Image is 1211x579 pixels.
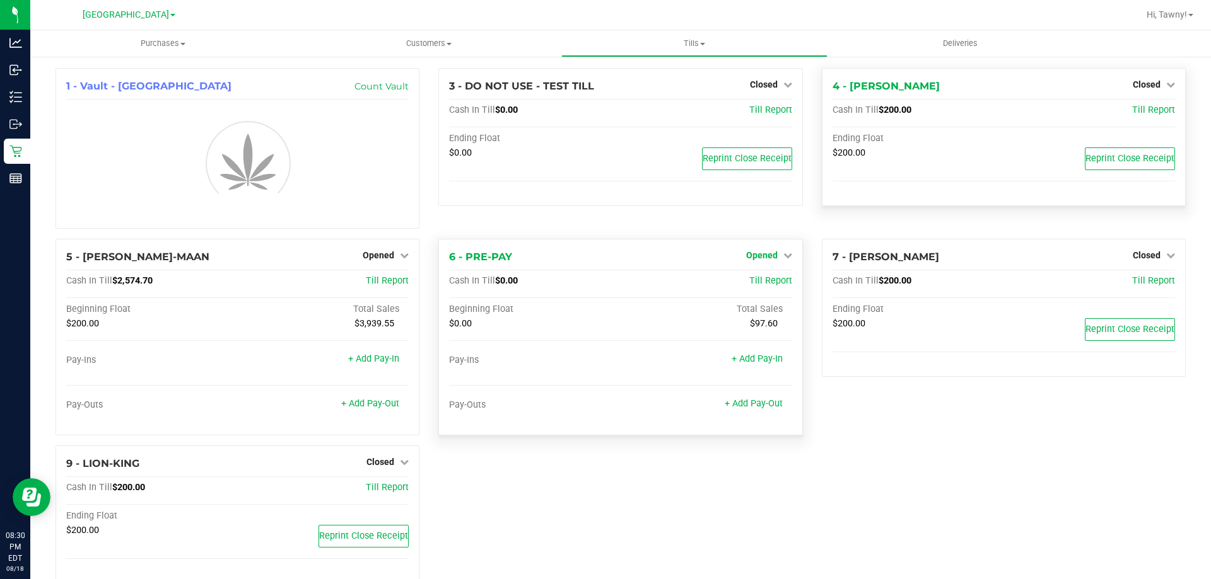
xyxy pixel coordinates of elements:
div: Pay-Ins [449,355,621,366]
div: Beginning Float [66,304,238,315]
span: Reprint Close Receipt [1085,153,1174,164]
button: Reprint Close Receipt [702,147,792,170]
span: Cash In Till [66,482,112,493]
div: Total Sales [238,304,409,315]
span: 1 - Vault - [GEOGRAPHIC_DATA] [66,80,231,92]
span: Deliveries [926,38,995,49]
p: 08:30 PM EDT [6,530,25,564]
a: Tills [561,30,827,57]
a: Till Report [749,105,792,115]
a: + Add Pay-Out [725,398,783,409]
span: Cash In Till [449,275,495,286]
div: Pay-Outs [66,399,238,411]
span: Closed [366,457,394,467]
a: + Add Pay-In [732,353,783,364]
button: Reprint Close Receipt [1085,318,1175,341]
span: $0.00 [495,275,518,286]
div: Total Sales [621,304,792,315]
span: Opened [363,250,394,260]
inline-svg: Analytics [9,37,22,49]
span: Customers [296,38,561,49]
inline-svg: Retail [9,145,22,158]
span: [GEOGRAPHIC_DATA] [83,9,169,20]
span: $200.00 [879,275,911,286]
span: Opened [746,250,778,260]
a: + Add Pay-Out [341,398,399,409]
span: Tills [562,38,826,49]
span: Reprint Close Receipt [319,530,408,541]
div: Ending Float [833,133,1004,144]
span: $200.00 [879,105,911,115]
a: + Add Pay-In [348,353,399,364]
span: 4 - [PERSON_NAME] [833,80,940,92]
a: Till Report [366,482,409,493]
span: 5 - [PERSON_NAME]-MAAN [66,251,209,263]
button: Reprint Close Receipt [319,525,409,547]
a: Purchases [30,30,296,57]
span: 6 - PRE-PAY [449,251,512,263]
span: Purchases [30,38,296,49]
a: Customers [296,30,561,57]
span: $0.00 [449,147,472,158]
span: Closed [1133,79,1161,89]
a: Till Report [366,275,409,286]
span: 9 - LION-KING [66,457,139,469]
span: $97.60 [750,318,778,329]
div: Ending Float [66,510,238,522]
div: Beginning Float [449,304,621,315]
a: Count Vault [354,81,409,92]
span: Cash In Till [449,105,495,115]
inline-svg: Inventory [9,91,22,103]
inline-svg: Reports [9,172,22,185]
a: Till Report [1132,275,1175,286]
span: Cash In Till [833,275,879,286]
span: $200.00 [66,318,99,329]
inline-svg: Inbound [9,64,22,76]
div: Ending Float [449,133,621,144]
span: Cash In Till [66,275,112,286]
span: Reprint Close Receipt [1085,324,1174,335]
span: 3 - DO NOT USE - TEST TILL [449,80,594,92]
span: 7 - [PERSON_NAME] [833,251,939,263]
span: $0.00 [495,105,518,115]
span: $200.00 [112,482,145,493]
div: Ending Float [833,304,1004,315]
span: $200.00 [66,525,99,536]
a: Till Report [1132,105,1175,115]
button: Reprint Close Receipt [1085,147,1175,170]
div: Pay-Outs [449,399,621,411]
span: $200.00 [833,318,865,329]
inline-svg: Outbound [9,118,22,130]
span: Closed [1133,250,1161,260]
span: Closed [750,79,778,89]
p: 08/18 [6,564,25,573]
span: $2,574.70 [112,275,153,286]
span: $0.00 [449,318,472,329]
iframe: Resource center [13,478,50,516]
a: Till Report [749,275,792,286]
span: Reprint Close Receipt [703,153,792,164]
a: Deliveries [828,30,1093,57]
span: $3,939.55 [354,318,394,329]
div: Pay-Ins [66,355,238,366]
span: $200.00 [833,147,865,158]
span: Hi, Tawny! [1147,9,1187,20]
span: Cash In Till [833,105,879,115]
